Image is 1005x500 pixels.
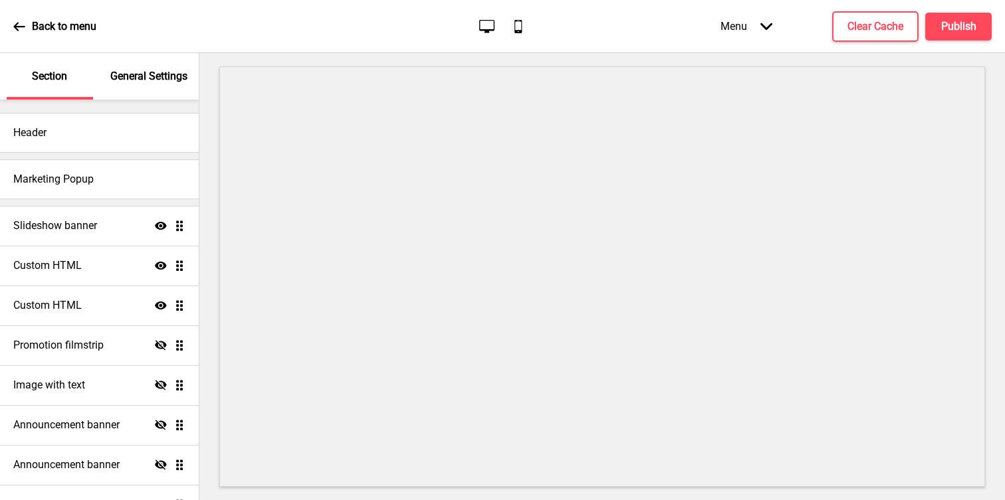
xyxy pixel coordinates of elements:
[13,172,94,187] h4: Marketing Popup
[832,11,919,42] button: Clear Cache
[847,19,903,34] h4: Clear Cache
[13,418,120,432] h4: Announcement banner
[13,125,47,140] h4: Header
[13,258,82,273] h4: Custom HTML
[13,458,120,472] h4: Announcement banner
[110,69,187,84] p: General Settings
[32,69,67,84] p: Section
[13,378,85,392] h4: Image with text
[707,7,786,46] div: Menu
[32,19,96,34] p: Back to menu
[13,9,96,44] a: Back to menu
[925,13,992,41] button: Publish
[13,338,104,353] h4: Promotion filmstrip
[13,218,97,233] h4: Slideshow banner
[941,19,976,34] h4: Publish
[13,298,82,313] h4: Custom HTML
